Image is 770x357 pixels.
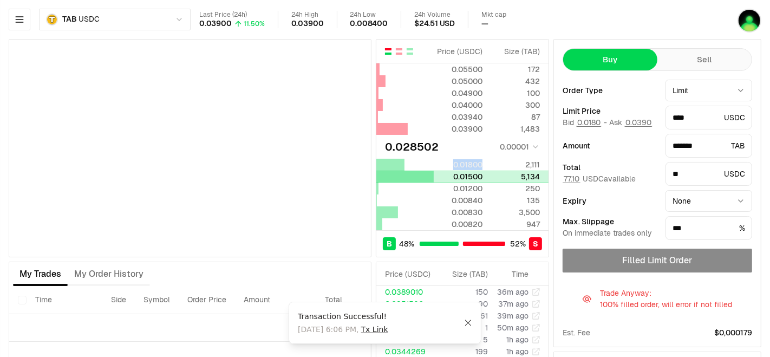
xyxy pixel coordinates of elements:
div: $24.51 USD [414,19,455,29]
button: My Trades [13,263,68,285]
button: My Order History [68,263,150,285]
button: Show Buy and Sell Orders [384,47,393,56]
div: Size ( TAB ) [447,269,488,280]
img: TAB.png [46,14,58,25]
button: 0.0390 [624,118,652,127]
div: 0.008400 [350,19,388,29]
div: 87 [492,112,540,122]
div: Transaction Successful! [298,311,464,322]
div: 100% filled order, will error if not filled [600,299,732,310]
div: Total [563,164,657,171]
div: Max. Slippage [563,218,657,225]
div: 172 [492,64,540,75]
div: Last Price (24h) [199,11,265,19]
button: Buy [563,49,657,70]
span: Ask [609,118,652,128]
time: 39m ago [497,311,528,321]
time: 37m ago [498,299,528,309]
div: 5,134 [492,171,540,182]
div: 3,500 [492,207,540,218]
div: USDC [665,106,752,129]
span: TAB [62,15,76,24]
th: Time [27,286,102,314]
button: 77.10 [563,174,580,183]
span: 52 % [511,238,526,249]
a: Tx Link [361,324,388,335]
div: 0.00820 [434,219,482,230]
div: Est. Fee [563,327,590,338]
th: Total [316,286,397,314]
div: Order Type [563,87,657,94]
th: Amount [235,286,316,314]
div: % [665,216,752,240]
button: Limit [665,80,752,101]
div: — [481,19,488,29]
div: 0.03900 [199,19,232,29]
th: Symbol [135,286,179,314]
div: 250 [492,183,540,194]
div: 11.50% [244,20,265,28]
span: USDC available [563,174,636,184]
div: 24h High [291,11,324,19]
div: USDC [665,162,752,186]
button: 0.00001 [497,140,540,153]
iframe: Financial Chart [9,40,371,257]
span: B [387,238,392,249]
div: 0.05000 [434,76,482,87]
time: 1h ago [506,335,528,345]
time: 50m ago [497,323,528,333]
div: 135 [492,195,540,206]
div: 0.01500 [434,171,482,182]
th: Side [102,286,135,314]
div: 0.00840 [434,195,482,206]
div: 947 [492,219,540,230]
span: 48 % [399,238,414,249]
td: 0.0389010 [376,286,438,298]
span: USDC [79,15,99,24]
button: Sell [657,49,752,70]
div: 0.03900 [434,124,482,134]
button: 0.0180 [576,118,602,127]
div: 24h Volume [414,11,455,19]
td: 150 [438,286,488,298]
div: 0.03940 [434,112,482,122]
div: 1,483 [492,124,540,134]
div: Price ( USDC ) [434,46,482,57]
div: 0.01200 [434,183,482,194]
time: 36m ago [497,287,528,297]
div: Limit Price [563,107,657,115]
span: $0,000179 [714,327,752,338]
th: Order Price [179,286,235,314]
button: Show Sell Orders Only [395,47,403,56]
button: None [665,190,752,212]
div: 0.04900 [434,88,482,99]
div: Size ( TAB ) [492,46,540,57]
div: 300 [492,100,540,111]
div: TAB [665,134,752,158]
div: 0.04000 [434,100,482,111]
time: 1h ago [506,347,528,356]
div: Mkt cap [481,11,506,19]
div: 0.05500 [434,64,482,75]
div: On immediate trades only [563,229,657,238]
div: 0.028502 [385,139,439,154]
div: Trade Anyway : [600,288,651,298]
div: Price ( USDC ) [385,269,438,280]
div: 0.00830 [434,207,482,218]
td: 0.0351596 [376,298,438,310]
div: 100 [492,88,540,99]
div: 2,111 [492,159,540,170]
button: Trade Anyway:100% filled order, will error if not filled [583,288,732,310]
div: 0.01800 [434,159,482,170]
div: Time [497,269,528,280]
span: S [533,238,538,249]
div: Expiry [563,197,657,205]
span: Bid - [563,118,607,128]
div: Amount [563,142,657,150]
td: 90 [438,298,488,310]
img: tunn [738,9,761,33]
div: 24h Low [350,11,388,19]
div: 0.03900 [291,19,324,29]
button: Close [464,319,472,327]
span: [DATE] 6:06 PM , [298,324,388,335]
